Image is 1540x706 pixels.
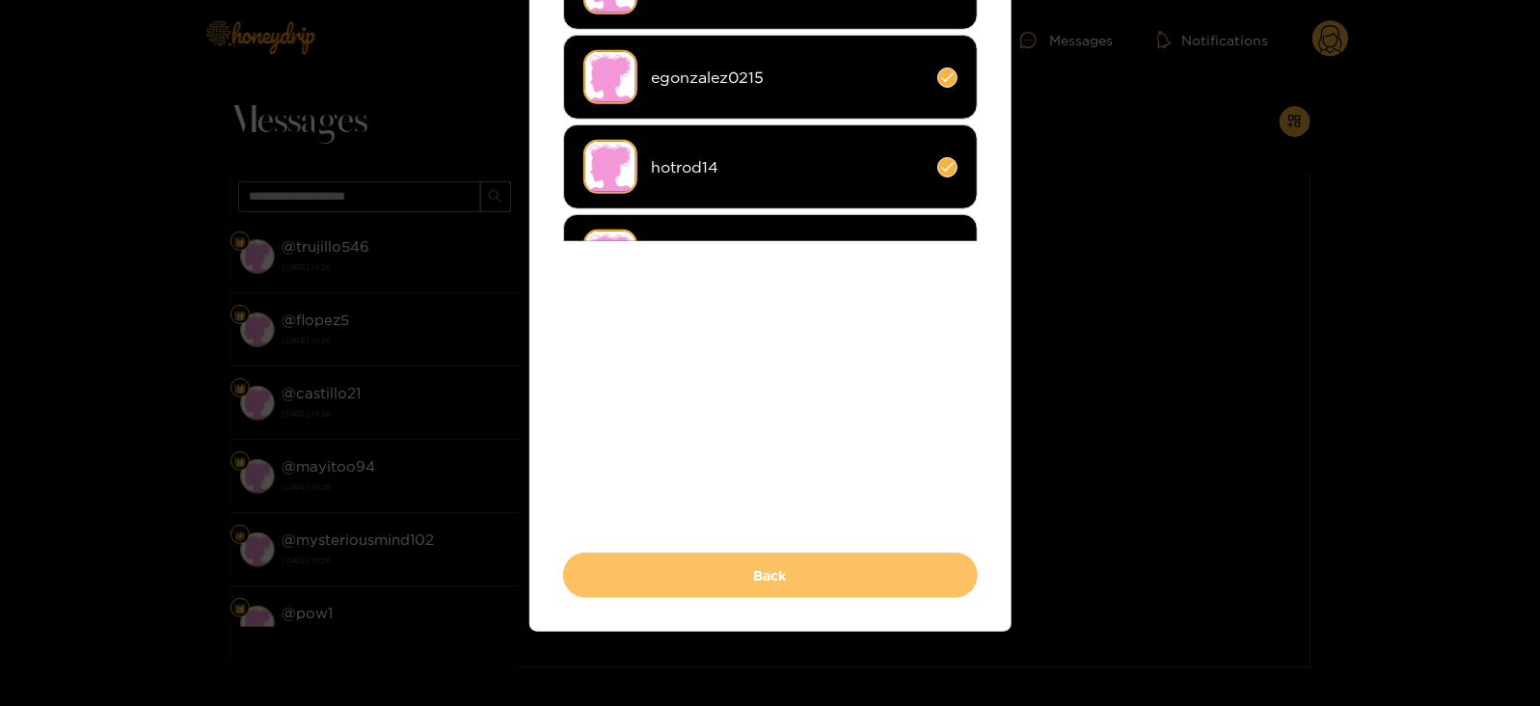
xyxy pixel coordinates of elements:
[652,156,923,178] span: hotrod14
[563,553,978,598] button: Back
[652,67,923,89] span: egonzalez0215
[583,140,637,194] img: no-avatar.png
[583,230,637,284] img: no-avatar.png
[583,50,637,104] img: no-avatar.png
